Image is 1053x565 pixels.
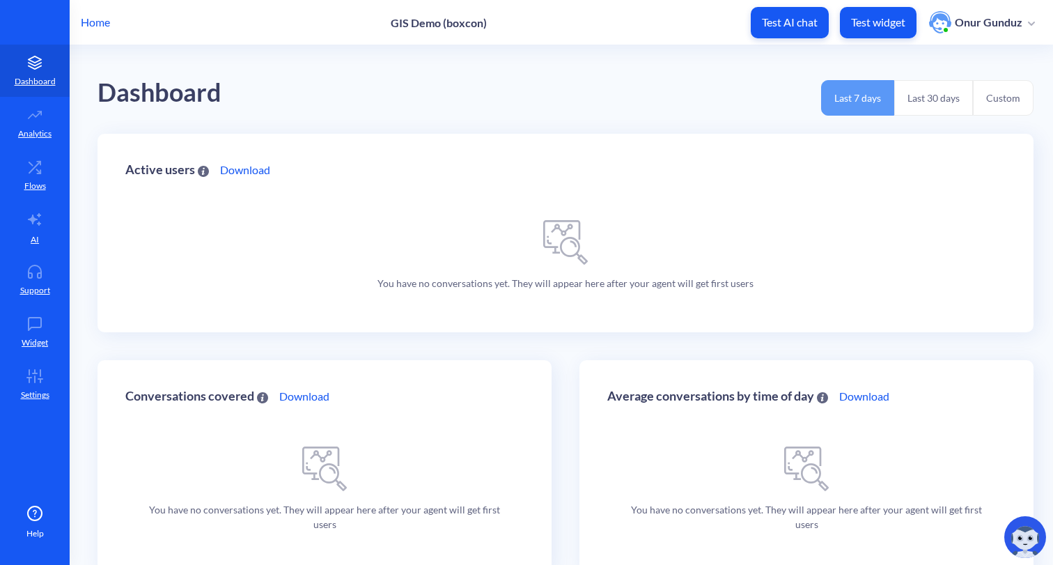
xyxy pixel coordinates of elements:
a: Download [220,162,270,178]
p: Analytics [18,127,52,140]
a: Download [839,388,889,405]
p: Widget [22,336,48,349]
span: Help [26,527,44,540]
p: Onur Gunduz [955,15,1022,30]
p: Settings [21,389,49,401]
div: Active users [125,163,209,176]
button: Custom [973,80,1033,116]
p: Test AI chat [762,15,818,29]
p: You have no conversations yet. They will appear here after your agent will get first users [139,502,510,532]
div: Conversations covered [125,389,268,403]
button: Test AI chat [751,7,829,38]
button: Test widget [840,7,916,38]
button: Last 7 days [821,80,894,116]
p: Support [20,284,50,297]
p: GIS Demo (boxcon) [391,16,487,29]
button: Last 30 days [894,80,973,116]
p: Dashboard [15,75,56,88]
p: AI [31,233,39,246]
img: user photo [929,11,951,33]
a: Download [279,388,329,405]
div: Dashboard [97,73,221,113]
div: Average conversations by time of day [607,389,828,403]
img: copilot-icon.svg [1004,516,1046,558]
p: Flows [24,180,46,192]
p: Test widget [851,15,905,29]
p: Home [81,14,110,31]
p: You have no conversations yet. They will appear here after your agent will get first users [621,502,992,532]
p: You have no conversations yet. They will appear here after your agent will get first users [377,276,754,291]
button: user photoOnur Gunduz [922,10,1042,35]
